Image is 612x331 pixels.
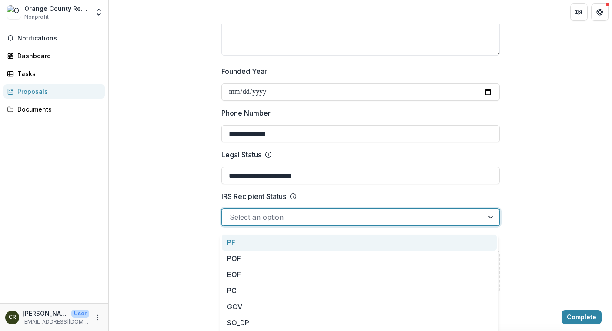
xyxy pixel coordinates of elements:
[222,315,497,331] div: SO_DP
[24,4,89,13] div: Orange County Rescue Mission, Inc.
[17,51,98,60] div: Dashboard
[71,310,89,318] p: User
[562,310,602,324] button: Complete
[23,309,68,318] p: [PERSON_NAME]
[17,69,98,78] div: Tasks
[3,49,105,63] a: Dashboard
[93,312,103,323] button: More
[221,233,301,243] p: IRS Determination Letter
[3,84,105,99] a: Proposals
[315,233,328,243] a: Link
[3,31,105,45] button: Notifications
[17,35,101,42] span: Notifications
[23,318,89,326] p: [EMAIL_ADDRESS][DOMAIN_NAME]
[222,267,497,283] div: EOF
[3,102,105,116] a: Documents
[93,3,105,21] button: Open entity switcher
[222,251,497,267] div: POF
[17,87,98,96] div: Proposals
[9,314,16,320] div: Cathy Rich
[591,3,609,21] button: Get Help
[222,283,497,299] div: PC
[7,5,21,19] img: Orange County Rescue Mission, Inc.
[222,235,497,251] div: PF
[222,299,497,315] div: GOV
[17,105,98,114] div: Documents
[221,108,271,118] p: Phone Number
[24,13,49,21] span: Nonprofit
[221,149,261,160] p: Legal Status
[570,3,588,21] button: Partners
[3,66,105,81] a: Tasks
[221,191,286,202] p: IRS Recipient Status
[221,66,267,76] p: Founded Year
